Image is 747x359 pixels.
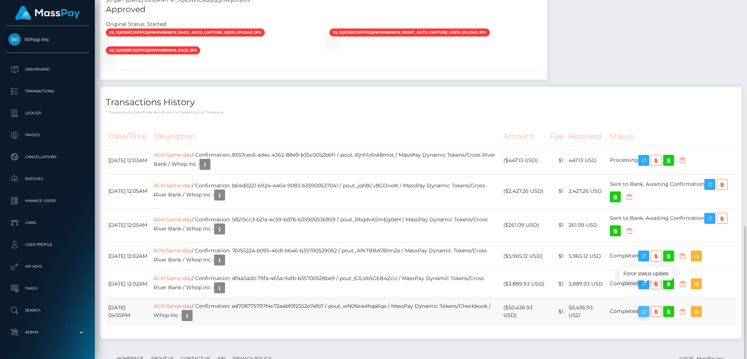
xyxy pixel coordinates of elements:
[154,275,192,282] a: ACH Same-day
[106,270,151,298] td: [DATE] 12:02AM
[619,267,673,280] div: Force status update
[5,104,89,122] a: Ledger
[5,279,89,298] a: Taxes
[566,242,608,270] td: 5,965.12 USD
[151,146,501,174] td: / Confirmation: 8557cec6-ad4c-4362-88e9-b35c0052b6f1 / pout_Rjnh1z6rA8mot / MassPay Dynamic Token...
[607,242,736,270] td: Completed
[151,208,501,242] td: / Confirmation: 58215cc3-b21a-4c59-bd7b-b35900536859 / pout_RbqdvASmEg0eH / MassPay Dynamic Token...
[106,28,265,37] span: vs_1QK3RRCXdfp1jQhWnVr5N9Y9_back_auto_capture_user_upload.jpg
[566,174,608,208] td: 2,427.26 USD
[106,174,151,208] td: [DATE] 12:05AM
[501,174,547,208] td: ($2,427.26 USD)
[151,298,501,325] td: / Confirmation: ed708775797f4c72aabf0f2552e7afb7 / pout_wN0Nce4hqa6qx / MassPay Dynamic Tokens/Ch...
[15,6,80,20] img: MassPay Logo
[8,239,86,250] p: User Profile
[5,60,89,79] a: Dashboard
[106,40,112,46] img: vr_1QK3W1CXdfp1jQhWy015oTIffile_1QK3VgCXdfp1jQhWrXizvvPx
[106,4,542,15] h5: Approved
[8,33,21,46] img: Whop Inc
[151,242,501,270] td: / Confirmation: 7b155224-b095-46d1-b646-b35700529062 / pout_AfKTBBA7BlmZe / MassPay Dynamic Token...
[607,146,736,174] td: Processing
[8,64,86,75] p: Dashboard
[607,126,736,146] th: Status
[547,174,566,208] td: $1
[566,208,608,242] td: 261.09 USD
[8,305,86,316] p: Search
[5,82,89,100] a: Transactions
[566,298,608,325] td: 50,436.93 USD
[8,86,86,97] p: Transactions
[154,152,192,158] a: ACH Same-day
[106,298,151,325] td: [DATE] 04:55PM
[5,126,89,144] a: Payees
[5,236,89,254] a: User Profile
[547,146,566,174] td: $1
[151,126,501,146] th: Description
[329,28,490,37] span: vs_1QK3RRCXdfp1jQhWnVr5N9Y9_front_auto_capture_user_upload.jpg
[501,270,547,298] td: ($3,889.93 USD)
[5,148,89,166] a: Cancellations
[106,58,112,64] img: vr_1QK3W1CXdfp1jQhWy015oTIffile_1QK3VwCXdfp1jQhWOIHzgUeW
[154,216,192,223] a: ACH Same-day
[106,208,151,242] td: [DATE] 12:05AM
[547,270,566,298] td: $1
[8,108,86,119] p: Ledger
[5,214,89,232] a: Links
[154,303,192,309] a: ACH Same-day
[8,283,86,294] p: Taxes
[5,257,89,276] a: API Keys
[106,46,200,54] span: vs_1QK3RRCXdfp1jQhWnVr5N9Y9_face.jpg
[5,192,89,210] a: Manage Users
[5,170,89,188] a: Batches
[106,242,151,270] td: [DATE] 12:02AM
[106,21,166,27] h7: Original Status: Started
[607,298,736,325] td: Completed
[547,242,566,270] td: $1
[151,270,501,298] td: / Confirmation: df4a3a00-79fa-465a-9afb-b35700528be9 / pout_6JLVb5GEB4ZcU / MassPay Dynamic Token...
[501,242,547,270] td: ($5,965.12 USD)
[106,96,736,109] h4: Transactions History
[106,110,736,115] p: * Transactions date/time are shown in payee's local timezone
[8,130,86,141] p: Payees
[566,126,608,146] th: Received
[8,195,86,206] p: Manage Users
[501,298,547,325] td: ($50,436.93 USD)
[501,126,547,146] th: Amount
[607,174,736,208] td: Sent to Bank, Awaiting Confirmation
[501,208,547,242] td: ($261.09 USD)
[547,208,566,242] td: $1
[8,261,86,272] p: API Keys
[5,301,89,320] a: Search
[106,126,151,146] th: Date/Time
[8,217,86,228] p: Links
[329,40,335,46] img: vr_1QK3W1CXdfp1jQhWy015oTIffile_1QK3VUCXdfp1jQhWDO7cvbvG
[154,247,192,254] a: ACH Same-day
[607,208,736,242] td: Sent to Bank, Awaiting Confirmation
[151,174,501,208] td: / Confirmation: b64d0221-6924-4464-9083-b35900537041 / pout_jqh8Cv8GOiwIK / MassPay Dynamic Token...
[566,270,608,298] td: 3,889.93 USD
[547,126,566,146] th: Fee
[8,327,86,338] p: Admin
[106,146,151,174] td: [DATE] 12:03AM
[5,36,89,43] span: Whop Inc
[607,270,736,298] td: Completed
[154,182,192,189] a: ACH Same-day
[8,152,86,163] p: Cancellations
[566,146,608,174] td: 447.13 USD
[547,298,566,325] td: $1
[5,323,89,341] a: Admin
[8,173,86,184] p: Batches
[501,146,547,174] td: ($447.13 USD)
